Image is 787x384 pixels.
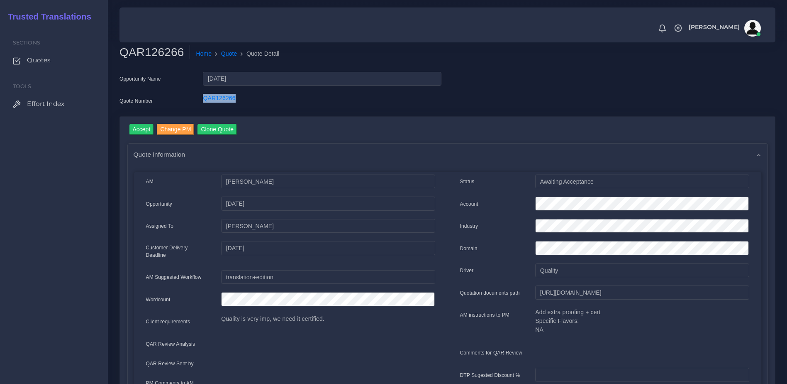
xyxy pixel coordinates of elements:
input: pm [221,219,435,233]
label: Account [460,200,478,208]
label: AM instructions to PM [460,311,510,319]
label: Quotation documents path [460,289,520,297]
label: Industry [460,222,478,230]
span: Sections [13,39,40,46]
label: Opportunity [146,200,173,208]
a: Quote [221,49,237,58]
li: Quote Detail [237,49,280,58]
label: Comments for QAR Review [460,349,522,357]
label: QAR Review Analysis [146,340,195,348]
label: QAR Review Sent by [146,360,194,367]
label: AM Suggested Workflow [146,273,202,281]
p: Add extra proofing + cert Specific Flavors: NA [535,308,749,334]
a: Effort Index [6,95,102,113]
label: Domain [460,245,478,252]
label: Assigned To [146,222,174,230]
p: Quality is very imp, we need it certified. [221,315,435,323]
div: Quote information [128,144,768,165]
a: Quotes [6,52,102,69]
label: Quote Number [119,97,153,105]
img: avatar [744,20,761,37]
a: Home [196,49,212,58]
label: Status [460,178,475,185]
input: Clone Quote [197,124,237,135]
h2: Trusted Translations [2,12,91,22]
a: QAR126266 [203,95,235,101]
span: Quotes [27,56,51,65]
label: Driver [460,267,474,274]
input: Accept [129,124,154,135]
label: Customer Delivery Deadline [146,244,209,259]
span: Quote information [134,150,185,159]
a: Trusted Translations [2,10,91,24]
span: [PERSON_NAME] [689,24,740,30]
label: Client requirements [146,318,190,325]
label: AM [146,178,154,185]
span: Tools [13,83,32,89]
span: Effort Index [27,99,64,108]
label: Opportunity Name [119,75,161,83]
h2: QAR126266 [119,45,190,59]
label: Wordcount [146,296,171,303]
input: Change PM [157,124,194,135]
label: DTP Sugested Discount % [460,372,520,379]
a: [PERSON_NAME]avatar [685,20,764,37]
